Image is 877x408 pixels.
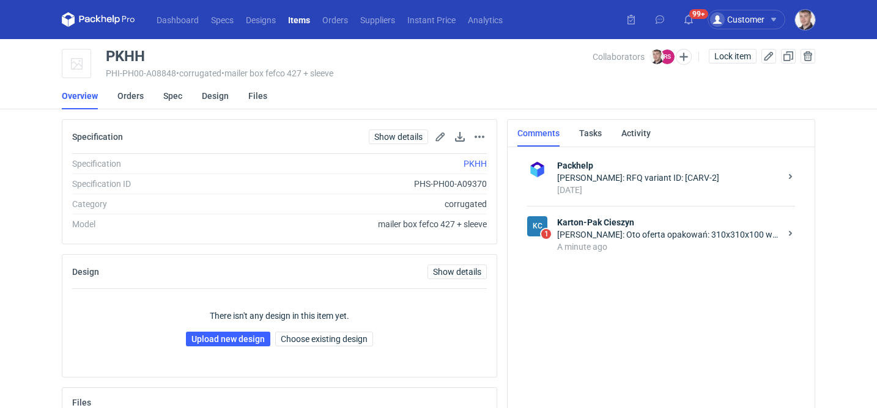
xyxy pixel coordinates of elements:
a: Tasks [579,120,602,147]
div: mailer box fefco 427 + sleeve [238,218,487,230]
button: Actions [472,129,487,144]
button: Download specification [453,129,467,144]
img: Maciej Sikora [795,10,815,30]
a: Spec [163,82,182,109]
div: [PERSON_NAME]: Oto oferta opakowań: 310x310x100 wew. Fefco: 427 Fala E brąz 340gsm wykrojnik: ist... [557,228,780,241]
img: Packhelp [527,159,547,180]
strong: Karton-Pak Cieszyn [557,216,780,228]
div: PKHH [106,49,145,64]
span: 1 [541,229,551,239]
a: Comments [517,120,560,147]
div: [PERSON_NAME]: RFQ variant ID: [CARV-2] [557,172,780,184]
span: Choose existing design [281,335,368,343]
a: Suppliers [354,12,401,27]
button: 99+ [679,10,698,29]
div: PHS-PH00-A09370 [238,178,487,190]
a: Dashboard [150,12,205,27]
span: Collaborators [593,52,645,62]
button: Edit spec [433,129,448,144]
button: Edit collaborators [676,49,692,65]
figcaption: RS [660,49,675,64]
a: Show details [369,129,428,144]
div: [DATE] [557,184,780,196]
a: Show details [427,264,487,279]
img: Maciej Sikora [649,49,664,64]
h2: Files [72,398,91,407]
button: Lock item [709,49,757,64]
button: Duplicate Item [781,49,796,64]
a: Overview [62,82,98,109]
p: There isn't any design in this item yet. [210,310,349,322]
a: Analytics [462,12,509,27]
svg: Packhelp Pro [62,12,135,27]
div: Specification ID [72,178,238,190]
h2: Specification [72,132,123,142]
a: Activity [621,120,651,147]
div: corrugated [238,198,487,210]
div: Category [72,198,238,210]
a: Upload new design [186,332,270,346]
div: A minute ago [557,241,780,253]
a: Orders [316,12,354,27]
a: Items [282,12,316,27]
button: Delete item [801,49,815,64]
a: Orders [117,82,144,109]
button: Customer [708,10,795,29]
a: Designs [240,12,282,27]
h2: Design [72,267,99,277]
button: Choose existing design [275,332,373,346]
figcaption: KC [527,216,547,236]
a: Instant Price [401,12,462,27]
a: Specs [205,12,240,27]
a: Files [248,82,267,109]
a: Design [202,82,229,109]
div: Model [72,218,238,230]
span: • mailer box fefco 427 + sleeve [221,68,333,78]
a: PKHH [464,159,487,169]
div: Karton-Pak Cieszyn [527,216,547,236]
strong: Packhelp [557,159,780,172]
button: Edit item [761,49,776,64]
span: Lock item [714,52,751,60]
span: • corrugated [176,68,221,78]
div: Customer [710,12,764,27]
div: Specification [72,158,238,170]
div: PHI-PH00-A08848 [106,68,593,78]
